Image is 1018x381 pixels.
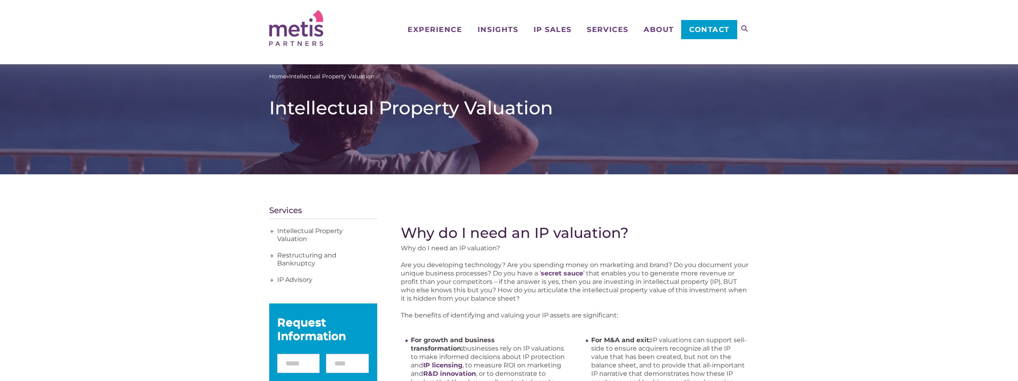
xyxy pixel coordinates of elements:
h1: Intellectual Property Valuation [269,97,749,119]
strong: For growth and business transformation: [411,336,495,352]
span: IP Sales [534,26,572,33]
a: R&D innovation [423,370,476,377]
p: Are you developing technology? Are you spending money on marketing and brand? Do you document you... [401,261,749,303]
span: Services [587,26,628,33]
strong: For M&A and exit: [591,336,651,344]
a: secret sauce [541,269,583,277]
p: Why do I need an IP valuation? [401,244,749,252]
a: Intellectual Property Valuation [269,223,377,247]
span: + [268,223,276,239]
span: About [644,26,674,33]
div: Request Information [277,315,369,343]
p: The benefits of identifying and valuing your IP assets are significant: [401,311,749,319]
a: IP Advisory [269,272,377,288]
span: + [268,272,276,288]
a: Restructuring and Bankruptcy [269,247,377,272]
span: Intellectual Property Valuation [289,72,374,81]
h4: Services [269,206,377,219]
span: + [268,248,276,264]
a: Home [269,72,286,81]
a: IP licensing [423,361,462,369]
span: » [269,72,374,81]
a: Contact [681,20,737,39]
span: Experience [408,26,462,33]
img: Metis Partners [269,10,323,46]
span: Insights [478,26,518,33]
h2: Why do I need an IP valuation? [401,224,749,241]
span: Contact [689,26,730,33]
